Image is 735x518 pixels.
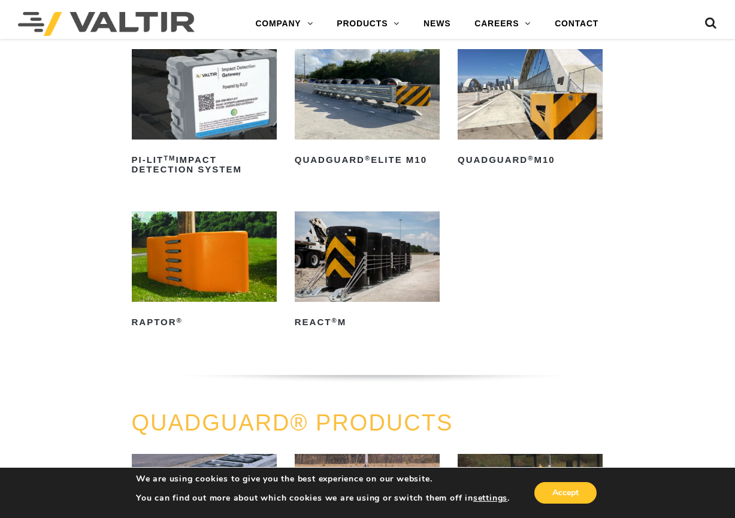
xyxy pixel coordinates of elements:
h2: PI-LIT Impact Detection System [132,150,277,179]
sup: TM [164,155,176,162]
a: COMPANY [243,12,325,36]
button: Accept [534,482,597,504]
a: CONTACT [543,12,610,36]
a: PI-LITTMImpact Detection System [132,49,277,179]
sup: ® [528,155,534,162]
a: NEWS [412,12,462,36]
a: QuadGuard®Elite M10 [295,49,440,169]
a: RAPTOR® [132,211,277,332]
a: REACT®M [295,211,440,332]
h2: QuadGuard Elite M10 [295,150,440,169]
p: We are using cookies to give you the best experience on our website. [136,474,510,484]
sup: ® [365,155,371,162]
a: CAREERS [462,12,543,36]
a: QUADGUARD® PRODUCTS [132,410,453,435]
h2: REACT M [295,313,440,332]
button: settings [473,493,507,504]
a: QuadGuard®M10 [458,49,603,169]
h2: RAPTOR [132,313,277,332]
img: Valtir [18,12,195,36]
sup: ® [177,317,183,324]
sup: ® [331,317,337,324]
p: You can find out more about which cookies we are using or switch them off in . [136,493,510,504]
a: PRODUCTS [325,12,412,36]
h2: QuadGuard M10 [458,150,603,169]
